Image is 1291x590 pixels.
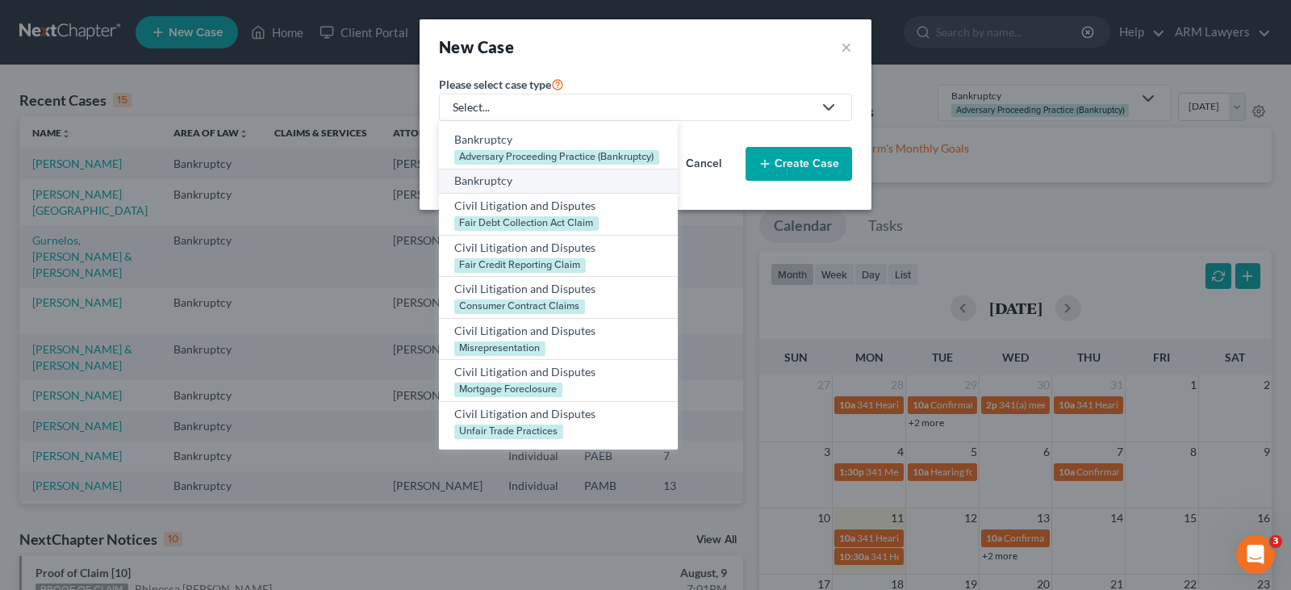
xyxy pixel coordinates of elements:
[1269,535,1282,548] span: 3
[454,406,662,422] div: Civil Litigation and Disputes
[454,281,662,297] div: Civil Litigation and Disputes
[439,319,678,361] a: Civil Litigation and Disputes Misrepresentation
[454,364,662,380] div: Civil Litigation and Disputes
[439,360,678,402] a: Civil Litigation and Disputes Mortgage Foreclosure
[439,37,514,56] strong: New Case
[454,258,586,273] div: Fair Credit Reporting Claim
[454,216,599,231] div: Fair Debt Collection Act Claim
[454,341,545,356] div: Misrepresentation
[454,323,662,339] div: Civil Litigation and Disputes
[746,147,852,181] button: Create Case
[841,36,852,58] button: ×
[454,299,585,314] div: Consumer Contract Claims
[454,383,562,397] div: Mortgage Foreclosure
[454,240,662,256] div: Civil Litigation and Disputes
[453,99,813,115] div: Select...
[454,150,659,165] div: Adversary Proceeding Practice (Bankruptcy)
[454,173,662,189] div: Bankruptcy
[439,169,678,195] a: Bankruptcy
[439,277,678,319] a: Civil Litigation and Disputes Consumer Contract Claims
[439,194,678,236] a: Civil Litigation and Disputes Fair Debt Collection Act Claim
[439,77,551,91] span: Please select case type
[668,148,739,180] button: Cancel
[439,402,678,443] a: Civil Litigation and Disputes Unfair Trade Practices
[454,132,662,148] div: Bankruptcy
[454,425,563,439] div: Unfair Trade Practices
[454,198,662,214] div: Civil Litigation and Disputes
[1236,535,1275,574] iframe: Intercom live chat
[439,128,678,169] a: Bankruptcy Adversary Proceeding Practice (Bankruptcy)
[439,236,678,278] a: Civil Litigation and Disputes Fair Credit Reporting Claim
